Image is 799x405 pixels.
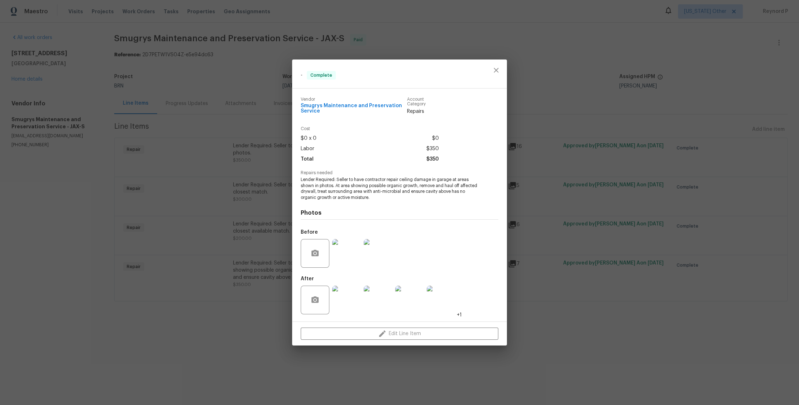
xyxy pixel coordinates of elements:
[301,209,498,216] h4: Photos
[301,171,498,175] span: Repairs needed
[488,62,505,79] button: close
[301,230,318,235] h5: Before
[426,154,439,165] span: $350
[301,97,407,102] span: Vendor
[426,144,439,154] span: $350
[407,97,439,106] span: Account Category
[301,144,314,154] span: Labor
[301,103,407,114] span: Smugrys Maintenance and Preservation Service
[301,154,314,165] span: Total
[457,311,462,319] span: +1
[301,276,314,281] h5: After
[308,72,335,79] span: Complete
[301,133,316,144] span: $0 x 0
[301,72,302,77] span: -
[301,127,439,131] span: Cost
[407,108,439,115] span: Repairs
[432,133,439,144] span: $0
[301,177,479,201] span: Lender Required: Seller to have contractor repair ceiling damage in garage at areas shown in phot...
